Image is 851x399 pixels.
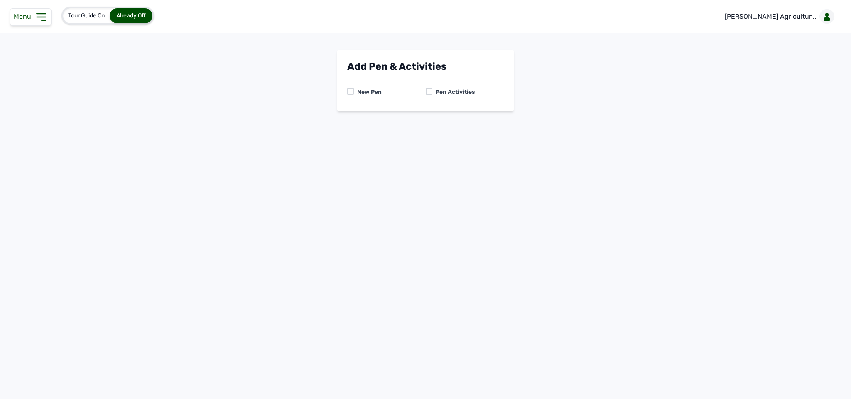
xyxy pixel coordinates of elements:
[432,88,475,96] div: Pen Activities
[725,12,816,22] p: [PERSON_NAME] Agricultur...
[116,12,146,19] span: Already Off
[354,88,382,96] div: New Pen
[718,5,838,28] a: [PERSON_NAME] Agricultur...
[68,12,105,19] span: Tour Guide On
[14,12,34,20] span: Menu
[347,60,504,73] div: Add Pen & Activities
